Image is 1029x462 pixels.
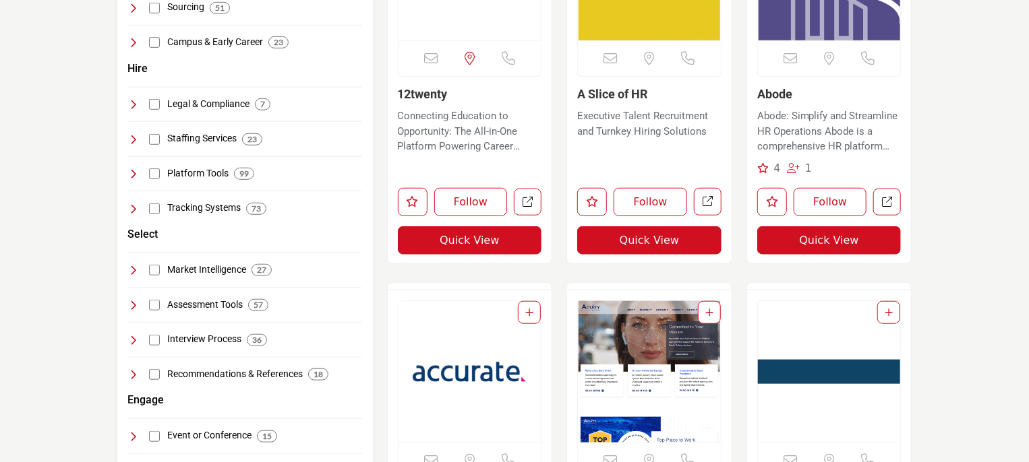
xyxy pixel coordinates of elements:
input: Select Campus & Early Career checkbox [149,37,160,48]
a: Executive Talent Recruitment and Turnkey Hiring Solutions [577,105,722,154]
b: 51 [215,3,225,13]
button: Follow [614,188,687,216]
input: Select Interview Process checkbox [149,335,160,345]
h3: A Slice of HR [577,87,722,102]
a: Open a-slice-of-hr in new tab [694,188,722,216]
input: Select Market Intelligence checkbox [149,265,160,275]
a: Open abode in new tab [873,189,901,216]
a: Open 12twenty in new tab [514,189,541,216]
h4: Interview Process: Tools and processes focused on optimizing and streamlining the interview and c... [167,333,241,346]
h4: Legal & Compliance: Resources and services ensuring recruitment practices comply with legal and r... [167,98,249,111]
p: Executive Talent Recruitment and Turnkey Hiring Solutions [577,108,722,154]
input: Select Recommendations & References checkbox [149,369,160,380]
div: Followers [787,161,812,176]
button: Like listing [577,188,607,216]
p: Connecting Education to Opportunity: The All-in-One Platform Powering Career Success 12twenty is ... [398,108,542,154]
button: Quick View [757,226,902,255]
b: 18 [314,370,323,379]
a: Open Listing in new tab [758,301,901,442]
h4: Tracking Systems: Systems for tracking and managing candidate applications, interviews, and onboa... [167,201,241,215]
h4: Recommendations & References: Tools for gathering and managing professional recommendations and r... [167,368,303,381]
b: 27 [257,265,266,275]
input: Select Event or Conference checkbox [149,431,160,442]
p: Abode: Simplify and Streamline HR Operations Abode is a comprehensive HR platform that simplifies... [757,108,902,154]
b: 36 [252,335,262,345]
button: Quick View [577,226,722,255]
img: Accurate [399,301,541,442]
button: Follow [434,188,508,216]
div: 57 Results For Assessment Tools [248,299,268,311]
i: Recommendations [757,163,769,173]
button: Hire [128,61,148,77]
button: Like listing [757,188,787,216]
input: Select Staffing Services checkbox [149,134,160,145]
a: Add To List [885,307,893,318]
h4: Staffing Services: Services and agencies focused on providing temporary, permanent, and specializ... [167,132,237,145]
div: 15 Results For Event or Conference [257,430,277,442]
span: 4 [774,162,781,174]
button: Follow [794,188,867,216]
b: 57 [254,300,263,310]
div: 51 Results For Sourcing [210,2,230,14]
div: 18 Results For Recommendations & References [308,368,328,381]
a: Add To List [705,307,713,318]
h4: Market Intelligence: Tools and services providing insights into labor market trends, talent pools... [167,263,246,277]
h4: Assessment Tools: Tools and platforms for evaluating candidate skills, competencies, and fit for ... [167,298,243,312]
h3: 12twenty [398,87,542,102]
input: Select Tracking Systems checkbox [149,203,160,214]
a: Open Listing in new tab [399,301,541,442]
a: A Slice of HR [577,87,648,101]
h4: Campus & Early Career: Programs and platforms focusing on recruitment and career development for ... [167,36,263,49]
div: 23 Results For Staffing Services [242,133,262,145]
div: 99 Results For Platform Tools [234,168,254,180]
b: 23 [247,135,257,144]
b: 99 [239,169,249,178]
button: Engage [128,392,165,408]
div: 23 Results For Campus & Early Career [268,36,289,48]
input: Select Assessment Tools checkbox [149,300,160,310]
a: Abode: Simplify and Streamline HR Operations Abode is a comprehensive HR platform that simplifies... [757,105,902,154]
a: 12twenty [398,87,448,101]
a: Add To List [525,307,533,318]
input: Select Legal & Compliance checkbox [149,99,160,110]
div: 27 Results For Market Intelligence [252,264,272,276]
b: 7 [260,100,265,109]
button: Quick View [398,226,542,255]
a: Abode [757,87,792,101]
h3: Abode [757,87,902,102]
b: 15 [262,432,272,441]
span: 1 [805,162,812,174]
div: 7 Results For Legal & Compliance [255,98,270,110]
h4: Event or Conference: Organizations and platforms for hosting industry-specific events, conference... [167,429,252,442]
a: Connecting Education to Opportunity: The All-in-One Platform Powering Career Success 12twenty is ... [398,105,542,154]
h4: Sourcing: Strategies and tools for identifying and engaging potential candidates for specific job... [167,1,204,14]
b: 23 [274,38,283,47]
h4: Platform Tools: Software and tools designed to enhance operational efficiency and collaboration i... [167,167,229,180]
input: Select Sourcing checkbox [149,3,160,13]
a: Open Listing in new tab [578,301,721,442]
img: Acuity [578,301,721,442]
div: 36 Results For Interview Process [247,334,267,346]
div: 73 Results For Tracking Systems [246,203,266,215]
button: Select [128,226,158,242]
input: Select Platform Tools checkbox [149,168,160,179]
img: Adobe [758,301,901,442]
button: Like listing [398,188,428,216]
b: 73 [252,204,261,213]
